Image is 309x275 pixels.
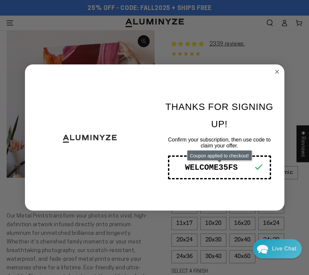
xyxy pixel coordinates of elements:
span: Confirm your subscription, then use code to claim your offer. [168,137,271,148]
span: Coupon applied to checkout! [187,150,252,160]
button: Copy coupon code [168,155,271,179]
button: Close dialog [273,68,281,76]
span: THANKS FOR SIGNING UP! [165,102,273,129]
img: 9ecd265b-d499-4fda-aba9-c0e7e2342436.png [25,64,155,211]
div: Contact Us Directly [272,239,296,258]
div: Chat widget toggle [253,239,302,258]
div: WELCOME35FS [175,163,248,172]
